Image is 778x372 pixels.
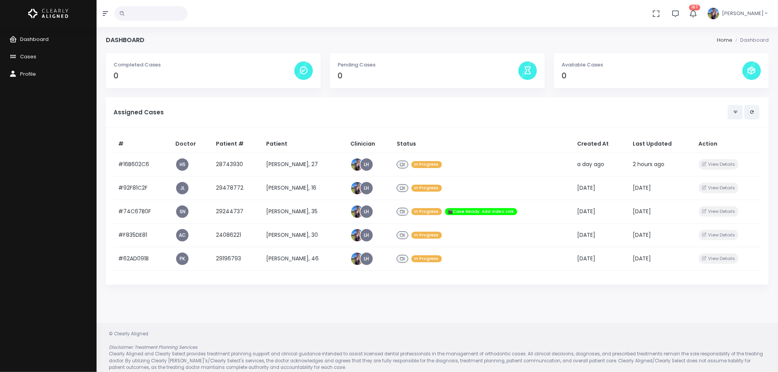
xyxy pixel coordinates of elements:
[629,135,694,153] th: Last Updated
[106,36,144,44] h4: Dashboard
[28,5,68,22] img: Logo Horizontal
[109,344,197,350] em: Disclaimer: Treatment Planning Services
[114,135,171,153] th: #
[211,247,262,270] td: 29196793
[114,153,171,176] td: #16B602C6
[20,53,36,60] span: Cases
[633,184,651,192] span: [DATE]
[211,135,262,153] th: Patient #
[445,208,517,216] span: 🎬Case Ready. Add Video Link
[577,207,595,215] span: [DATE]
[633,255,651,262] span: [DATE]
[176,206,189,218] a: SN
[262,153,346,176] td: [PERSON_NAME], 27
[176,229,189,241] a: AC
[411,255,442,263] span: In Progress
[101,331,773,371] div: © Clearly Aligned Clearly Aligned and Clearly Select provides treatment planning support and clin...
[171,135,211,153] th: Doctor
[114,247,171,270] td: #62AD091B
[717,36,732,44] li: Home
[176,158,189,171] a: HS
[699,230,739,240] button: View Details
[392,135,573,153] th: Status
[114,61,294,69] p: Completed Cases
[572,135,628,153] th: Created At
[176,182,189,194] a: JL
[211,200,262,223] td: 29244737
[211,223,262,247] td: 24086221
[114,176,171,200] td: #92F81C2F
[114,71,294,80] h4: 0
[633,207,651,215] span: [DATE]
[262,200,346,223] td: [PERSON_NAME], 35
[20,36,49,43] span: Dashboard
[360,182,373,194] a: LH
[411,232,442,239] span: In Progress
[114,223,171,247] td: #F835DE81
[411,161,442,168] span: In Progress
[360,253,373,265] a: LH
[699,206,739,217] button: View Details
[722,10,764,17] span: [PERSON_NAME]
[338,71,518,80] h4: 0
[411,185,442,192] span: In Progress
[262,223,346,247] td: [PERSON_NAME], 30
[114,109,728,116] h5: Assigned Cases
[577,255,595,262] span: [DATE]
[699,183,739,193] button: View Details
[360,229,373,241] a: LH
[211,176,262,200] td: 29478772
[20,70,36,78] span: Profile
[699,253,739,264] button: View Details
[262,247,346,270] td: [PERSON_NAME], 46
[562,61,742,69] p: Available Cases
[633,231,651,239] span: [DATE]
[694,135,761,153] th: Action
[411,208,442,216] span: In Progress
[262,135,346,153] th: Patient
[360,206,373,218] a: LH
[732,36,769,44] li: Dashboard
[262,176,346,200] td: [PERSON_NAME], 16
[577,184,595,192] span: [DATE]
[562,71,742,80] h4: 0
[577,160,604,168] span: a day ago
[346,135,392,153] th: Clinician
[360,158,373,171] a: LH
[699,159,739,170] button: View Details
[707,7,720,20] img: Header Avatar
[176,253,189,265] a: PK
[689,5,700,10] span: 167
[338,61,518,69] p: Pending Cases
[211,153,262,176] td: 28743930
[577,231,595,239] span: [DATE]
[633,160,665,168] span: 2 hours ago
[114,200,171,223] td: #74C67B0F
